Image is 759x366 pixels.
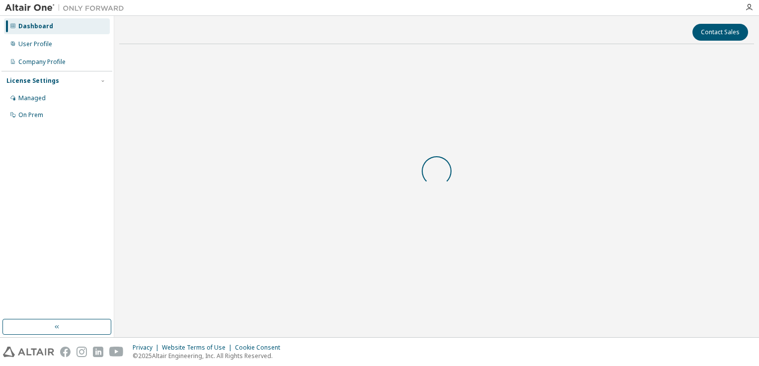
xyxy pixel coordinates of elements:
[3,347,54,357] img: altair_logo.svg
[18,94,46,102] div: Managed
[133,352,286,360] p: © 2025 Altair Engineering, Inc. All Rights Reserved.
[133,344,162,352] div: Privacy
[18,40,52,48] div: User Profile
[76,347,87,357] img: instagram.svg
[692,24,748,41] button: Contact Sales
[235,344,286,352] div: Cookie Consent
[93,347,103,357] img: linkedin.svg
[18,111,43,119] div: On Prem
[60,347,71,357] img: facebook.svg
[6,77,59,85] div: License Settings
[109,347,124,357] img: youtube.svg
[18,22,53,30] div: Dashboard
[18,58,66,66] div: Company Profile
[162,344,235,352] div: Website Terms of Use
[5,3,129,13] img: Altair One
